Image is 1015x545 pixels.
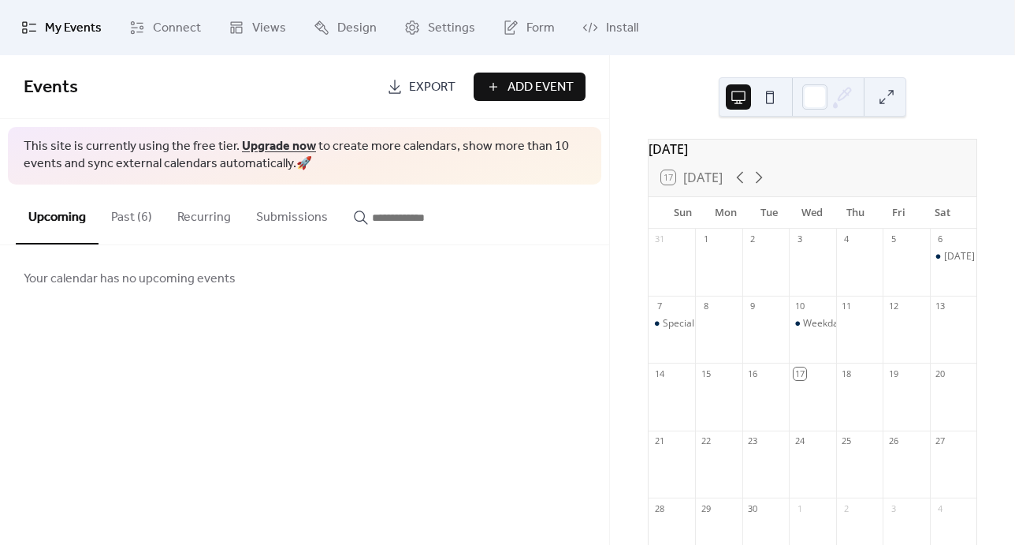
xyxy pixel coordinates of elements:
[375,73,467,101] a: Export
[653,300,665,312] div: 7
[653,368,665,379] div: 14
[747,233,759,245] div: 2
[649,140,976,159] div: [DATE]
[794,435,805,447] div: 24
[526,19,555,38] span: Form
[789,317,835,330] div: Weekday Wine Tasting
[930,250,976,263] div: Saturday Wine Tasting: Super Tuscan vs Bordeaux Blends
[887,300,899,312] div: 12
[507,78,574,97] span: Add Event
[747,368,759,379] div: 16
[392,6,487,49] a: Settings
[16,185,99,245] button: Upcoming
[474,73,586,101] button: Add Event
[747,300,759,312] div: 9
[841,435,853,447] div: 25
[841,233,853,245] div: 4
[217,6,298,49] a: Views
[920,197,964,229] div: Sat
[794,502,805,514] div: 1
[841,300,853,312] div: 11
[653,435,665,447] div: 21
[252,19,286,38] span: Views
[99,185,165,243] button: Past (6)
[803,317,902,330] div: Weekday Wine Tasting
[24,70,78,105] span: Events
[887,502,899,514] div: 3
[748,197,791,229] div: Tue
[653,502,665,514] div: 28
[653,233,665,245] div: 31
[794,233,805,245] div: 3
[794,300,805,312] div: 10
[747,502,759,514] div: 30
[935,300,946,312] div: 13
[877,197,920,229] div: Fri
[571,6,650,49] a: Install
[841,368,853,379] div: 18
[9,6,113,49] a: My Events
[841,502,853,514] div: 2
[663,317,844,330] div: Special [DATE] Tasting with Domain Divio
[705,197,748,229] div: Mon
[834,197,877,229] div: Thu
[242,134,316,159] a: Upgrade now
[935,233,946,245] div: 6
[302,6,389,49] a: Design
[747,435,759,447] div: 23
[45,19,102,38] span: My Events
[428,19,475,38] span: Settings
[700,435,712,447] div: 22
[887,233,899,245] div: 5
[794,368,805,379] div: 17
[491,6,567,49] a: Form
[117,6,213,49] a: Connect
[935,502,946,514] div: 4
[700,368,712,379] div: 15
[606,19,638,38] span: Install
[887,435,899,447] div: 26
[24,270,236,289] span: Your calendar has no upcoming events
[700,233,712,245] div: 1
[935,435,946,447] div: 27
[790,197,834,229] div: Wed
[649,317,695,330] div: Special Sunday Tasting with Domain Divio
[337,19,377,38] span: Design
[700,502,712,514] div: 29
[153,19,201,38] span: Connect
[700,300,712,312] div: 8
[887,368,899,379] div: 19
[165,185,244,243] button: Recurring
[24,138,586,174] span: This site is currently using the free tier. to create more calendars, show more than 10 events an...
[661,197,705,229] div: Sun
[409,78,455,97] span: Export
[935,368,946,379] div: 20
[244,185,340,243] button: Submissions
